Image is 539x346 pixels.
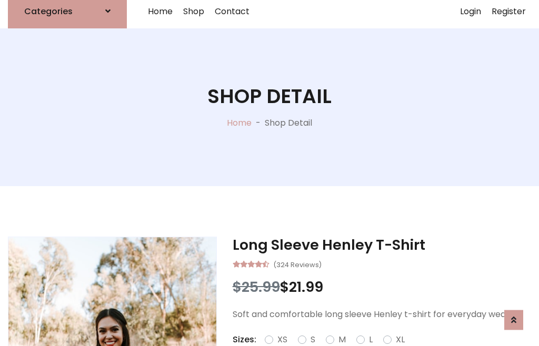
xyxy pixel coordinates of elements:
[233,333,256,346] p: Sizes:
[265,117,312,129] p: Shop Detail
[233,279,531,296] h3: $
[396,333,405,346] label: XL
[24,6,73,16] h6: Categories
[289,277,323,297] span: 21.99
[233,237,531,253] h3: Long Sleeve Henley T-Shirt
[233,308,531,321] p: Soft and comfortable long sleeve Henley t-shirt for everyday wear.
[252,117,265,129] p: -
[311,333,315,346] label: S
[273,258,322,270] small: (324 Reviews)
[227,117,252,129] a: Home
[277,333,287,346] label: XS
[369,333,373,346] label: L
[338,333,346,346] label: M
[233,277,280,297] span: $25.99
[207,85,332,108] h1: Shop Detail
